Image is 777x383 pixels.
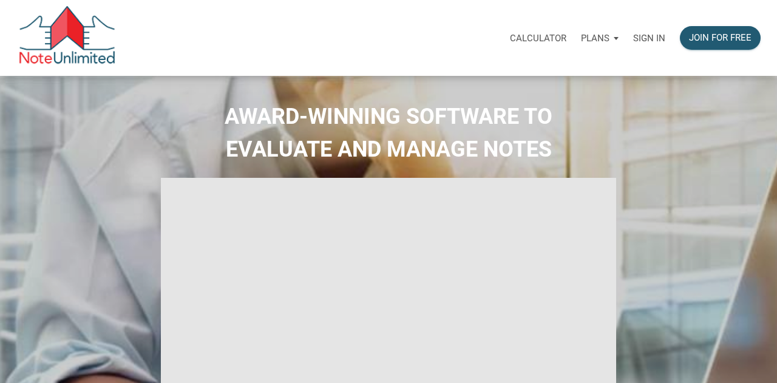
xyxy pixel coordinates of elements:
button: Plans [574,20,626,56]
a: Calculator [503,19,574,57]
p: Calculator [510,33,566,44]
p: Sign in [633,33,665,44]
button: Join for free [680,26,761,50]
h2: AWARD-WINNING SOFTWARE TO EVALUATE AND MANAGE NOTES [9,100,768,166]
a: Join for free [673,19,768,57]
a: Sign in [626,19,673,57]
p: Plans [581,33,609,44]
a: Plans [574,19,626,57]
div: Join for free [689,31,752,45]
